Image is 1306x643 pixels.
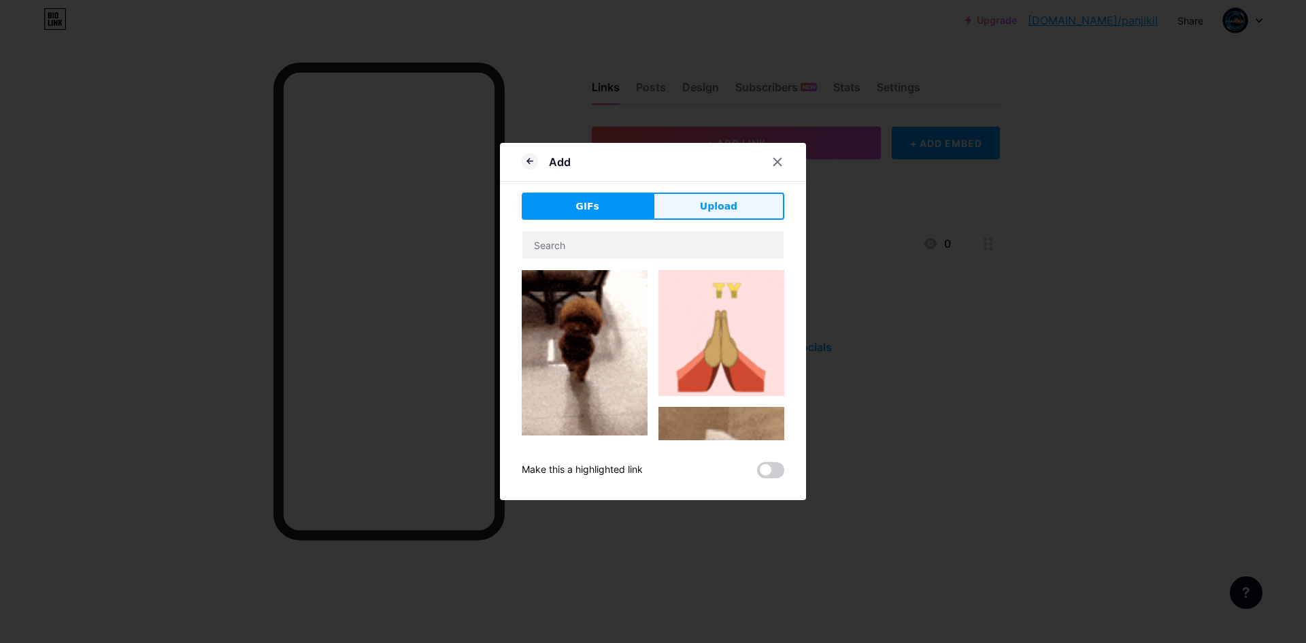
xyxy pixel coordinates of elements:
[549,154,571,170] div: Add
[522,462,643,478] div: Make this a highlighted link
[700,199,737,214] span: Upload
[522,193,653,220] button: GIFs
[658,407,784,631] img: Gihpy
[653,193,784,220] button: Upload
[522,231,784,259] input: Search
[575,199,599,214] span: GIFs
[658,270,784,396] img: Gihpy
[522,270,648,435] img: Gihpy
